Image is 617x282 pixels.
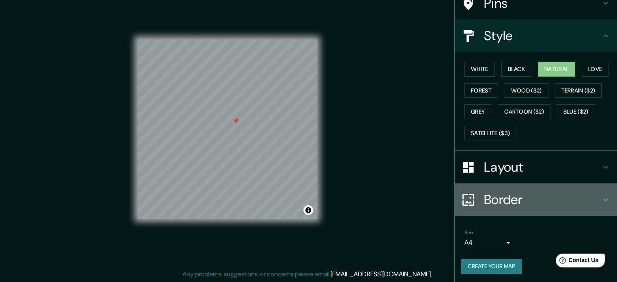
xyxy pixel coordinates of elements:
[464,83,498,98] button: Forest
[464,126,516,141] button: Satellite ($3)
[555,83,602,98] button: Terrain ($2)
[432,269,433,279] div: .
[461,259,522,274] button: Create your map
[582,62,608,77] button: Love
[505,83,548,98] button: Wood ($2)
[501,62,532,77] button: Black
[464,229,473,236] label: Size
[464,104,491,119] button: Grey
[138,39,317,219] canvas: Map
[538,62,575,77] button: Natural
[484,159,601,175] h4: Layout
[464,62,495,77] button: White
[433,269,435,279] div: .
[303,205,313,215] button: Toggle attribution
[557,104,595,119] button: Blue ($2)
[484,192,601,208] h4: Border
[455,19,617,52] div: Style
[455,151,617,183] div: Layout
[545,250,608,273] iframe: Help widget launcher
[455,183,617,216] div: Border
[183,269,432,279] p: Any problems, suggestions, or concerns please email .
[484,28,601,44] h4: Style
[498,104,550,119] button: Cartoon ($2)
[331,270,431,278] a: [EMAIL_ADDRESS][DOMAIN_NAME]
[464,236,513,249] div: A4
